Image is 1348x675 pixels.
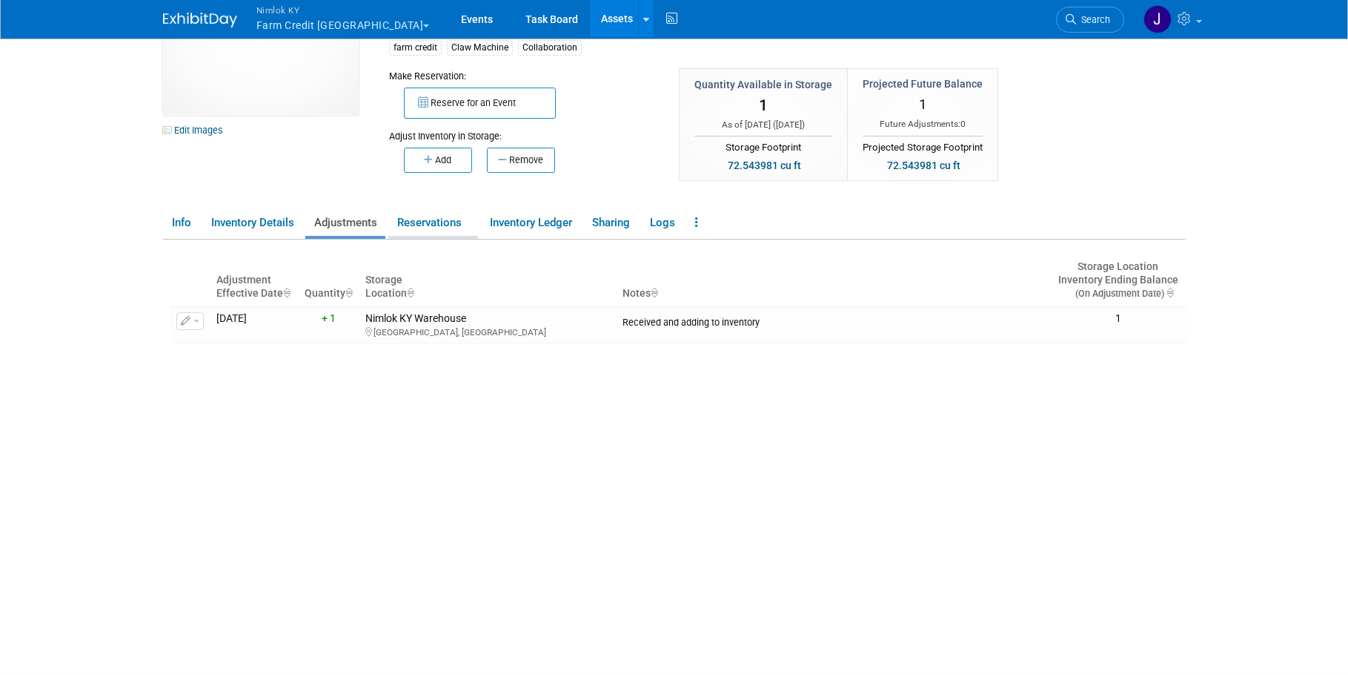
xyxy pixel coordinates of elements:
div: As of [DATE] ( ) [694,119,832,131]
a: Search [1056,7,1124,33]
a: Info [163,210,199,236]
th: Quantity : activate to sort column ascending [298,254,359,306]
div: [GEOGRAPHIC_DATA], [GEOGRAPHIC_DATA] [365,325,611,338]
span: 1 [759,96,768,114]
div: Received and adding to inventory [622,312,1045,329]
div: Nimlok KY Warehouse [365,312,611,339]
div: Quantity Available in Storage [694,77,832,92]
span: Nimlok KY [256,2,430,18]
span: + 1 [322,312,336,324]
div: 72.543981 cu ft [883,157,965,174]
img: ExhibitDay [163,13,237,27]
th: Storage Location : activate to sort column ascending [359,254,617,306]
a: Logs [641,210,683,236]
span: Search [1076,14,1110,25]
div: 1 [1057,312,1180,326]
div: farm credit [389,40,442,56]
div: Projected Storage Footprint [863,136,983,155]
button: Remove [487,148,555,173]
a: Inventory Ledger [481,210,580,236]
span: 0 [960,119,966,129]
th: Notes : activate to sort column ascending [617,254,1051,306]
div: Collaboration [518,40,582,56]
div: Storage Footprint [694,136,832,155]
span: (On Adjustment Date) [1063,288,1164,299]
button: Add [404,148,472,173]
button: Reserve for an Event [404,88,556,119]
a: Sharing [583,210,638,236]
img: Jamie Dunn [1143,5,1172,33]
span: [DATE] [776,119,802,130]
span: 1 [919,96,927,113]
a: Reservations [388,210,478,236]
div: Adjust Inventory in Storage: [389,119,657,143]
a: Edit Images [163,121,229,139]
div: Future Adjustments: [863,118,983,131]
div: Claw Machine [447,40,513,56]
div: 72.543981 cu ft [723,157,806,174]
div: Tags [389,22,1063,65]
a: Adjustments [305,210,385,236]
th: Adjustment Effective Date : activate to sort column ascending [210,254,298,306]
div: Make Reservation: [389,68,657,83]
div: Projected Future Balance [863,76,983,91]
a: Inventory Details [202,210,302,236]
th: Storage LocationInventory Ending Balance (On Adjustment Date) : activate to sort column ascending [1051,254,1186,306]
td: [DATE] [210,306,298,344]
